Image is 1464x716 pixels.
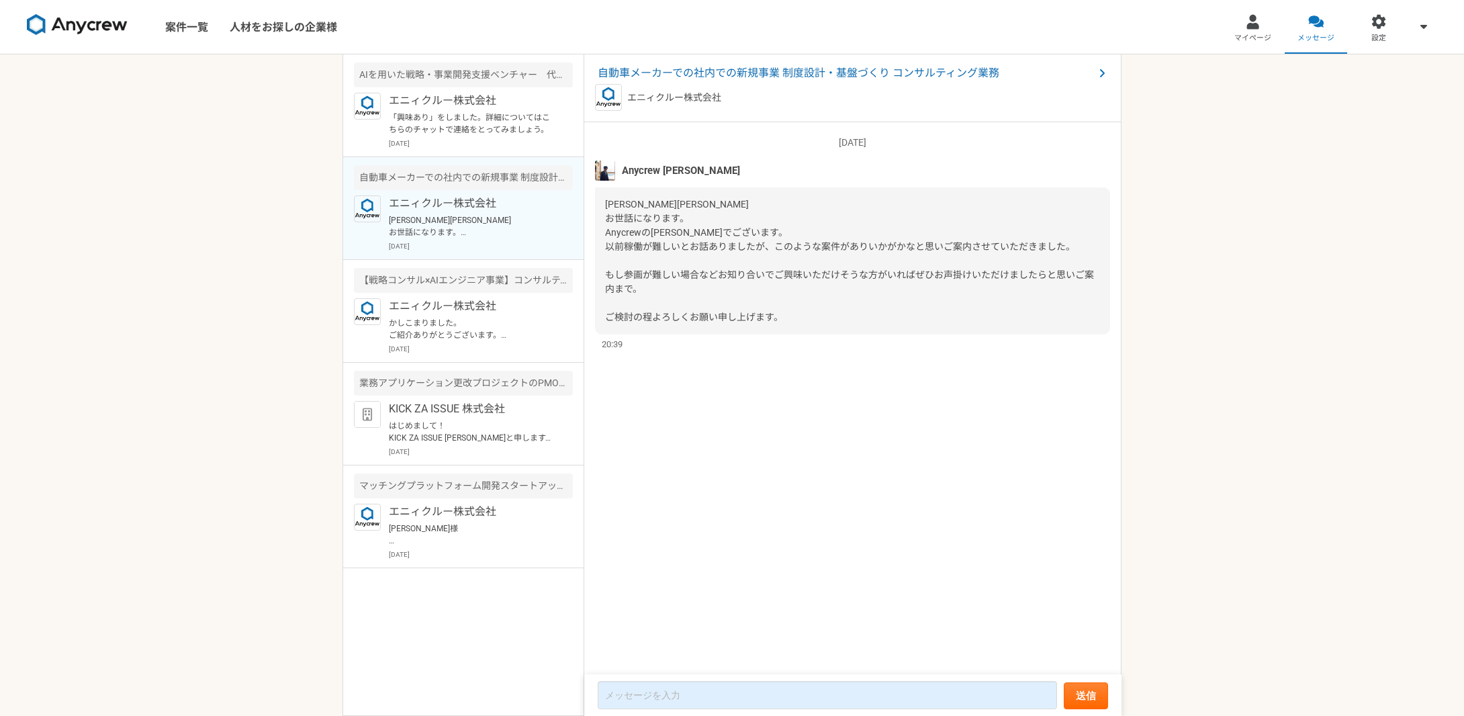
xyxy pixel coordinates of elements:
[598,65,1094,81] span: 自動車メーカーでの社内での新規事業 制度設計・基盤づくり コンサルティング業務
[354,93,381,120] img: logo_text_blue_01.png
[354,401,381,428] img: default_org_logo-42cde973f59100197ec2c8e796e4974ac8490bb5b08a0eb061ff975e4574aa76.png
[354,268,573,293] div: 【戦略コンサル×AIエンジニア事業】コンサルティング統括部長職（COO候補）
[605,199,1094,322] span: [PERSON_NAME][PERSON_NAME] お世話になります。 Anycrewの[PERSON_NAME]でございます。 以前稼働が難しいとお話ありましたが、このような案件がありいかが...
[595,84,622,111] img: logo_text_blue_01.png
[389,111,555,136] p: 「興味あり」をしました。詳細についてはこちらのチャットで連絡をとってみましょう。
[389,195,555,212] p: エニィクルー株式会社
[622,163,740,178] span: Anycrew [PERSON_NAME]
[389,317,555,341] p: かしこまりました。 ご紹介ありがとうございます。 また別件などもあるかと思いますのでご相談させてください。引き続きよろしくお願い致します。
[595,136,1110,150] p: [DATE]
[389,138,573,148] p: [DATE]
[389,523,555,547] p: [PERSON_NAME]様 お世話になっております。[PERSON_NAME]です。 ご連絡ありがとうございます。結果について、承知いたしました。 こちらこそ、お手数をお掛けし、申し訳ございま...
[354,298,381,325] img: logo_text_blue_01.png
[354,371,573,396] div: 業務アプリケーション更改プロジェクトのPMO募集
[354,195,381,222] img: logo_text_blue_01.png
[354,62,573,87] div: AIを用いた戦略・事業開発支援ベンチャー 代表のメンター（業務コンサルタント）
[389,447,573,457] p: [DATE]
[354,474,573,498] div: マッチングプラットフォーム開発スタートアップ 人材・BPO領域の新規事業開発
[27,14,128,36] img: 8DqYSo04kwAAAAASUVORK5CYII=
[389,549,573,560] p: [DATE]
[1234,33,1271,44] span: マイページ
[389,420,555,444] p: はじめまして！ KICK ZA ISSUE [PERSON_NAME]と申します。 ご経歴を拝見して、ぜひ当社の案件に業務委託として参画いただけないかと思いご連絡いたしました。 詳細は添付の資料...
[389,344,573,354] p: [DATE]
[389,241,573,251] p: [DATE]
[389,504,555,520] p: エニィクルー株式会社
[602,338,623,351] span: 20:39
[389,214,555,238] p: [PERSON_NAME][PERSON_NAME] お世話になります。 Anycrewの[PERSON_NAME]でございます。 以前稼働が難しいとお話ありましたが、このような案件がありいかが...
[354,165,573,190] div: 自動車メーカーでの社内での新規事業 制度設計・基盤づくり コンサルティング業務
[627,91,721,105] p: エニィクルー株式会社
[1064,682,1108,709] button: 送信
[389,298,555,314] p: エニィクルー株式会社
[1371,33,1386,44] span: 設定
[389,93,555,109] p: エニィクルー株式会社
[1297,33,1334,44] span: メッセージ
[389,401,555,417] p: KICK ZA ISSUE 株式会社
[354,504,381,531] img: logo_text_blue_01.png
[595,161,615,181] img: tomoya_yamashita.jpeg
